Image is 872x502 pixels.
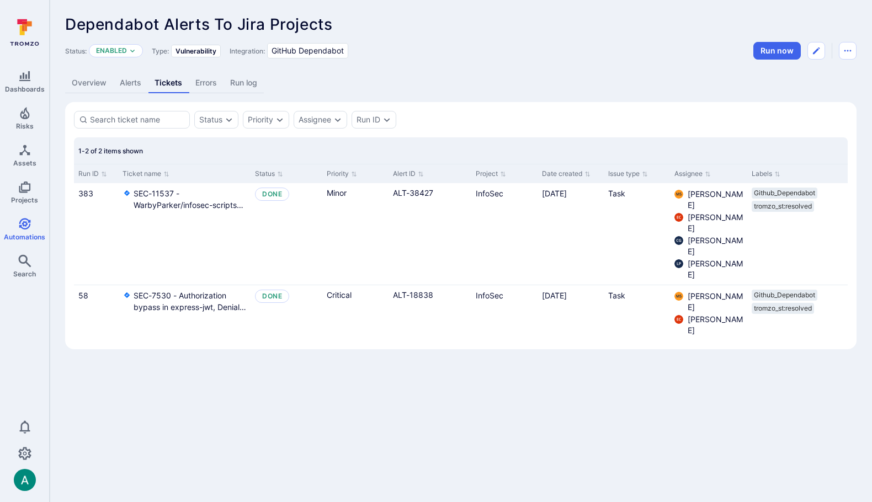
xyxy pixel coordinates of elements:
span: Projects [11,196,38,204]
a: alert link [393,188,433,197]
button: Sort by Project [476,169,506,178]
div: Done [262,190,282,199]
svg: Jira [123,189,131,197]
div: Cristian Gutierrez [674,236,683,245]
button: Sort by Status [255,169,283,178]
img: ACg8ocLSa5mPYBaXNx3eFu_EmspyJX0laNWN7cXOFirfQ7srZveEpg=s96-c [14,469,36,491]
span: Critical [327,290,352,301]
img: 0f359880e5dde28f398bc32adeb24084 [674,213,683,222]
img: df216d5b900fb54021b2f156fefce51d [674,259,683,268]
div: Cell for Priority [322,285,389,340]
div: Cell for Alert ID [389,285,471,340]
div: Cell for Assignee [670,285,747,340]
span: [PERSON_NAME] [688,235,743,257]
span: [PERSON_NAME] [688,189,743,211]
span: tromzo_st:resolved [754,202,812,211]
div: Cell for Ticket name [118,285,251,340]
div: Cell for Date created [538,183,604,285]
a: SEC-7530 - Authorization bypass in express-jwt, Denial-of-Service when binding invalid parameters... [134,290,246,313]
div: Vulnerability [171,45,221,57]
span: Status: [65,47,87,55]
div: Cell for Ticket name [118,183,251,285]
div: Cell for Alert ID [389,183,471,285]
button: Assignee [299,115,331,124]
span: Minor [327,188,347,199]
button: Expand dropdown [275,115,284,124]
div: Erick Calderon [674,315,683,324]
button: Expand dropdown [225,115,233,124]
div: Matthew Saeed [674,190,683,199]
img: 69ae849a8eaa6585fca635ab9c806ce8 [674,190,683,199]
button: Expand dropdown [382,115,391,124]
span: Dependabot Alerts To Jira Projects [65,15,332,34]
a: Errors [189,73,224,93]
div: Cell for Assignee [670,183,747,285]
span: Github_Dependabot [754,291,815,300]
span: [PERSON_NAME] [688,291,743,313]
div: Matthew Saeed [674,292,683,301]
button: Enabled [96,46,127,55]
span: Assets [13,159,36,167]
a: SEC-11537 - WarbyParker/infosec-scripts has critical, high vulnerabilities in h11, protobuf [134,188,246,211]
img: 7aa83300d255c1c5f5f0b85aa6759e7b [674,236,683,245]
span: Risks [16,122,34,130]
button: Edit automation [807,42,825,60]
div: Done [262,292,282,301]
button: Sort by Issue type [608,169,648,178]
div: Cell for Run ID [74,285,118,340]
span: [PERSON_NAME] [688,258,743,280]
span: [DATE] [542,291,567,300]
img: 0f359880e5dde28f398bc32adeb24084 [674,315,683,324]
a: Run log [224,73,264,93]
button: Automation menu [839,42,857,60]
div: Arjan Dehar [14,469,36,491]
span: Search [13,270,36,278]
button: Sort by Alert ID [393,169,424,178]
div: Cell for Run ID [74,183,118,285]
div: Cell for Project [471,183,538,285]
button: Sort by Priority [327,169,357,178]
span: [PERSON_NAME] [688,212,743,234]
span: tromzo_st:resolved [754,304,812,313]
button: Expand dropdown [333,115,342,124]
span: 1-2 of 2 items shown [78,147,143,155]
div: Cell for Status [251,285,322,340]
div: Run ID [357,115,380,124]
svg: Jira [123,291,131,300]
button: Run automation [753,42,801,60]
div: Cell for Issue type [604,285,670,340]
button: Sort by Date created [542,169,591,178]
button: Sort by Assignee [674,169,711,178]
a: alert link [393,290,433,300]
a: Overview [65,73,113,93]
span: [DATE] [542,189,567,198]
div: Cell for Project [471,285,538,340]
span: Type: [152,47,169,55]
button: Status [199,115,222,124]
button: Priority [248,115,273,124]
div: Cell for Date created [538,285,604,340]
div: Automation tabs [65,73,857,93]
span: Dashboards [5,85,45,93]
input: Search ticket name [90,114,185,125]
div: Erick Calderon [674,213,683,222]
img: 69ae849a8eaa6585fca635ab9c806ce8 [674,292,683,301]
div: Cell for Issue type [604,183,670,285]
button: Sort by Labels [752,169,780,178]
span: GitHub Dependabot [272,45,344,56]
button: Sort by Run ID [78,169,107,178]
a: Alerts [113,73,148,93]
div: Cell for Status [251,183,322,285]
div: Cell for Priority [322,183,389,285]
span: Integration: [230,47,265,55]
span: Github_Dependabot [754,189,815,197]
a: Tickets [148,73,189,93]
button: Sort by Ticket name [123,169,169,178]
div: Luis Paredes [674,259,683,268]
span: [PERSON_NAME] [688,314,743,336]
button: Expand dropdown [129,47,136,54]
